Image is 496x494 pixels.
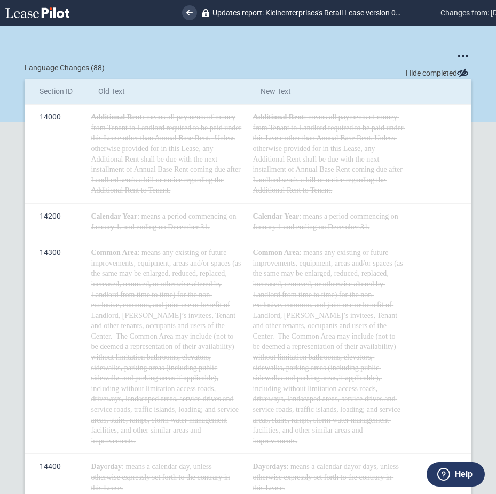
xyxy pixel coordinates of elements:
span: : means any existing or future improvements, equipment, areas and/or spaces (as the same may be e... [253,249,405,340]
span: Updates report: Kleinenterprises's Retail Lease version 00032 [212,9,403,17]
span: or days [355,463,376,471]
span: 31. [360,223,370,231]
label: Help [455,467,473,481]
span: Calendar Year [253,212,300,220]
span: day [110,463,122,471]
span: Additional Rent [91,113,142,121]
span: day [272,463,286,471]
th: New Text [246,79,407,105]
span: s [284,463,286,471]
th: Section ID [25,79,83,105]
span: : means a period commencing on January [91,212,236,231]
span: 14400 [40,455,61,478]
span: or [266,463,272,471]
span: 1 and ending on December [278,223,359,231]
button: Help [427,462,485,487]
div: Language Changes (88) [25,63,471,74]
span: , [337,374,339,382]
span: : means all payments of money from Tenant to Landlord required to be paid under this Lease other ... [253,113,405,142]
span: : means all payments of money from Tenant to Landlord required to be paid under this Lease other ... [91,113,241,142]
span: : means any existing or future improvements, equipment, areas and/or spaces (as the same may be e... [91,249,241,340]
span: 31. [200,223,210,231]
span: : means a period commencing on January [253,212,400,231]
span: : means a calendar day , unless otherwise expressly set forth to the contrary in this Lease. [253,463,401,491]
span: 14200 [40,204,61,228]
span: 14000 [40,105,61,129]
button: Open options menu [454,47,471,64]
span: 1, and ending on December [116,223,199,231]
span: Common Area [91,249,137,257]
th: Old Text [83,79,245,105]
span: 14300 [40,241,61,264]
span: Day [91,463,104,471]
span: : means a calendar day, unless otherwise expressly set forth to the contrary in this Lease. [91,463,230,491]
span: Calendar Year [91,212,137,220]
span: The Common Area may include (not to be deemed a representation of their availability) without lim... [91,332,239,445]
span: Additional Rent [253,113,304,121]
span: Day [253,463,266,471]
span: or [104,463,111,471]
span: Hide completed [406,68,471,79]
span: Common Area [253,249,300,257]
span: The Common Area may include (not to be deemed a representation of their availability) without lim... [253,332,403,445]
